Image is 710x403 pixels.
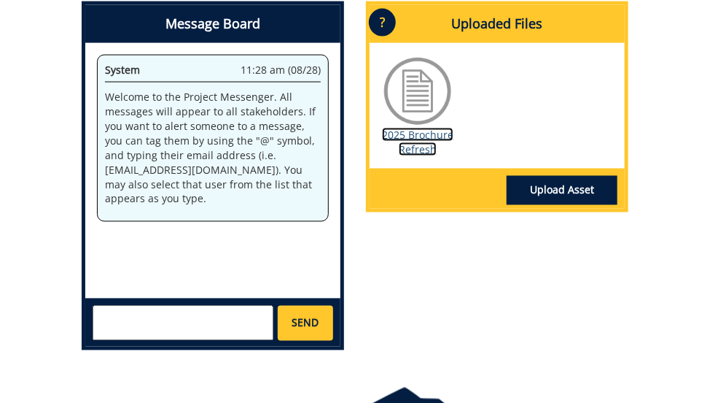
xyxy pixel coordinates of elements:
h4: Uploaded Files [370,5,625,43]
a: SEND [278,306,333,341]
p: Welcome to the Project Messenger. All messages will appear to all stakeholders. If you want to al... [105,90,321,207]
span: SEND [292,316,319,331]
p: ? [369,9,396,37]
span: System [105,63,140,77]
textarea: messageToSend [93,306,273,341]
a: Upload Asset [507,176,617,205]
h4: Message Board [85,5,340,43]
span: 11:28 am (08/28) [241,63,321,77]
a: 2025 Brochure Refresh [382,128,453,156]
